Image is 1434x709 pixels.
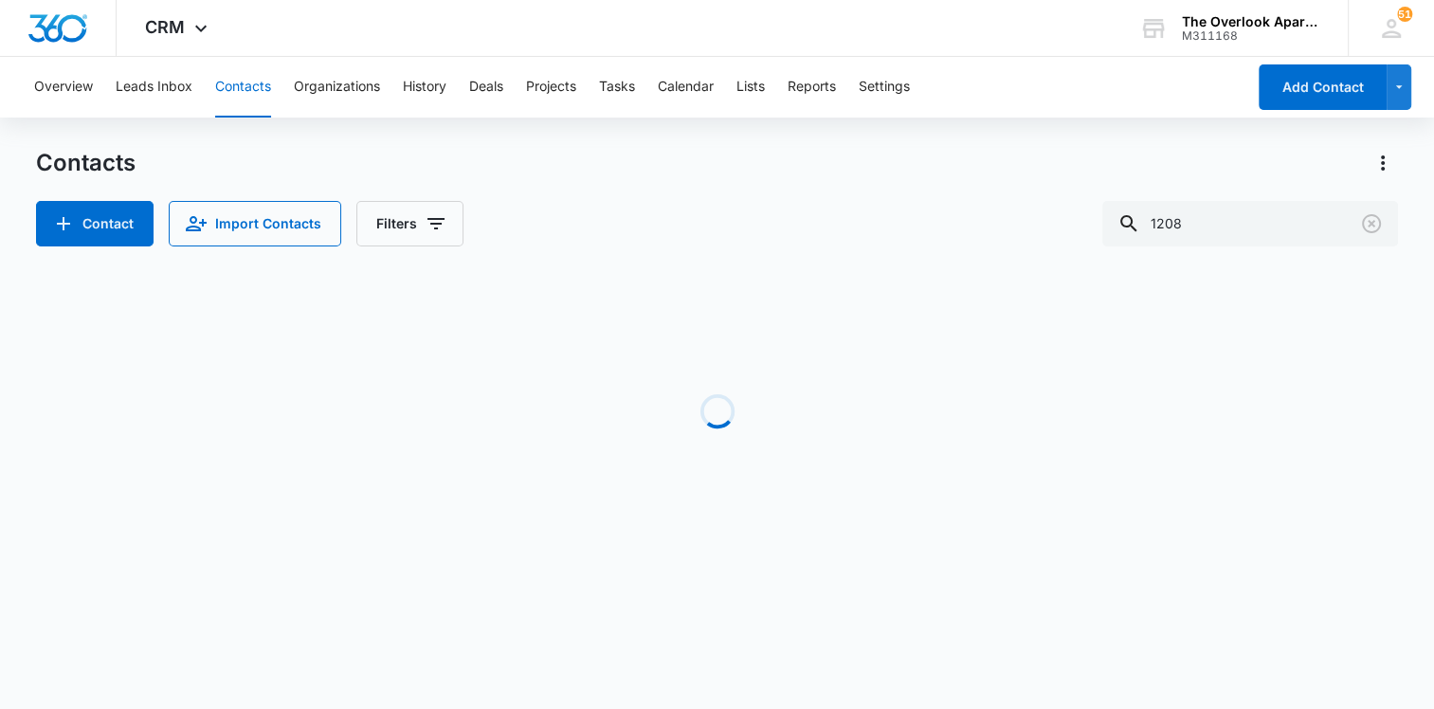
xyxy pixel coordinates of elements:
[1259,64,1387,110] button: Add Contact
[469,57,503,118] button: Deals
[215,57,271,118] button: Contacts
[1397,7,1412,22] div: notifications count
[1182,29,1320,43] div: account id
[145,17,185,37] span: CRM
[788,57,836,118] button: Reports
[1102,201,1398,246] input: Search Contacts
[356,201,463,246] button: Filters
[1182,14,1320,29] div: account name
[1356,209,1387,239] button: Clear
[859,57,910,118] button: Settings
[1397,7,1412,22] span: 51
[36,149,136,177] h1: Contacts
[116,57,192,118] button: Leads Inbox
[736,57,765,118] button: Lists
[169,201,341,246] button: Import Contacts
[658,57,714,118] button: Calendar
[599,57,635,118] button: Tasks
[403,57,446,118] button: History
[1368,148,1398,178] button: Actions
[526,57,576,118] button: Projects
[294,57,380,118] button: Organizations
[34,57,93,118] button: Overview
[36,201,154,246] button: Add Contact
